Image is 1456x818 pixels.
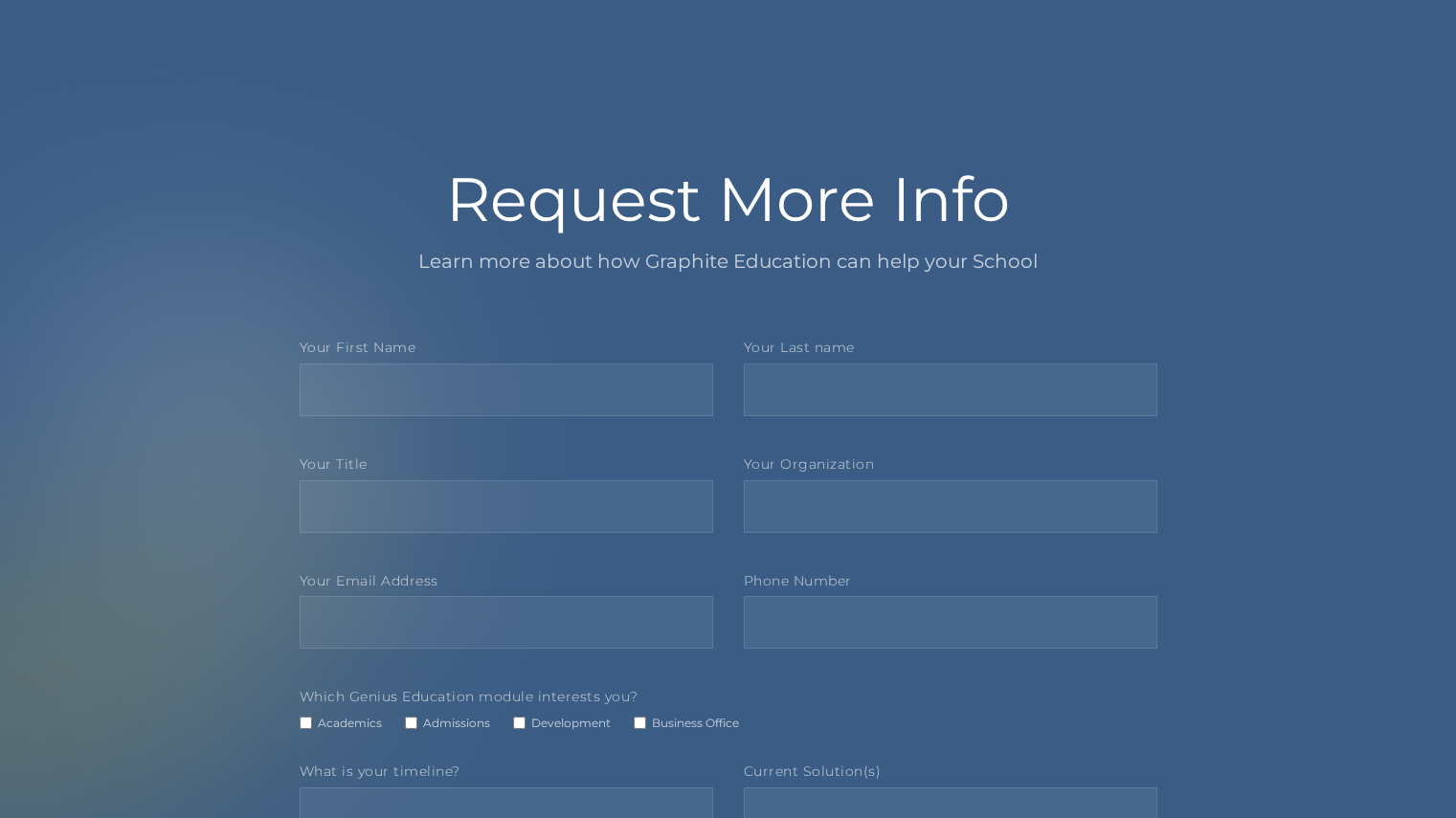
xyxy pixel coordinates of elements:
label: Phone Number [744,573,1157,589]
p: Learn more about how Graphite Education can help your School [300,245,1157,278]
label: Your Organization [744,456,1157,473]
label: Current Solution(s) [744,763,1157,780]
span: Development [531,713,611,733]
input: Business Office [634,717,646,729]
input: Academics [300,717,312,729]
label: Your Last name [744,340,1157,356]
span: Admissions [423,713,490,733]
label: Your Title [300,456,713,473]
label: Which Genius Education module interests you? [300,689,1157,705]
h1: Request More Info [300,168,1157,230]
input: Development [513,717,526,729]
span: Academics [318,713,382,733]
input: Admissions [405,717,417,729]
label: Your First Name [300,340,713,356]
span: Business Office [652,713,739,733]
label: Your Email Address [300,573,713,589]
label: What is your timeline? [300,763,713,780]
